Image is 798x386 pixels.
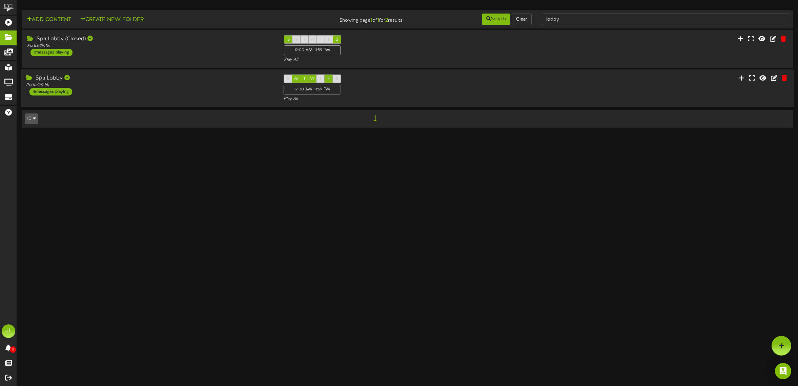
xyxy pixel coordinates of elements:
button: 10 [25,113,38,124]
div: Play All [284,57,531,63]
div: 4 messages playing [29,88,72,95]
div: JL [2,324,15,338]
span: S [336,77,338,81]
span: S [336,37,338,42]
div: Portrait ( 9:16 ) [27,43,274,49]
strong: 1 [370,17,372,23]
div: 12:00 AM - 11:59 PM [284,45,341,55]
button: Create New Folder [78,16,146,24]
span: W [310,77,315,81]
span: S [287,77,289,81]
span: T [304,37,306,42]
span: M [294,77,298,81]
span: M [294,37,299,42]
div: Spa Lobby (Closed) [27,35,274,43]
span: T [303,77,306,81]
div: Portrait ( 9:16 ) [26,82,274,88]
div: 1 messages playing [30,49,73,56]
div: Spa Lobby [26,74,274,82]
span: 1 [372,114,378,122]
button: Add Content [25,16,73,24]
span: T [320,37,322,42]
span: S [287,37,290,42]
input: -- Search Folders by Name -- [542,14,790,25]
strong: 1 [377,17,379,23]
span: T [320,77,322,81]
button: Clear [512,14,532,25]
span: 0 [10,346,16,353]
div: 12:00 AM - 11:59 PM [284,85,341,94]
span: F [328,77,330,81]
span: W [310,37,315,42]
span: F [328,37,330,42]
div: Play All [284,96,531,102]
div: Showing page of for results [278,13,408,24]
strong: 2 [385,17,388,23]
button: Search [482,14,510,25]
div: Open Intercom Messenger [775,363,791,379]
